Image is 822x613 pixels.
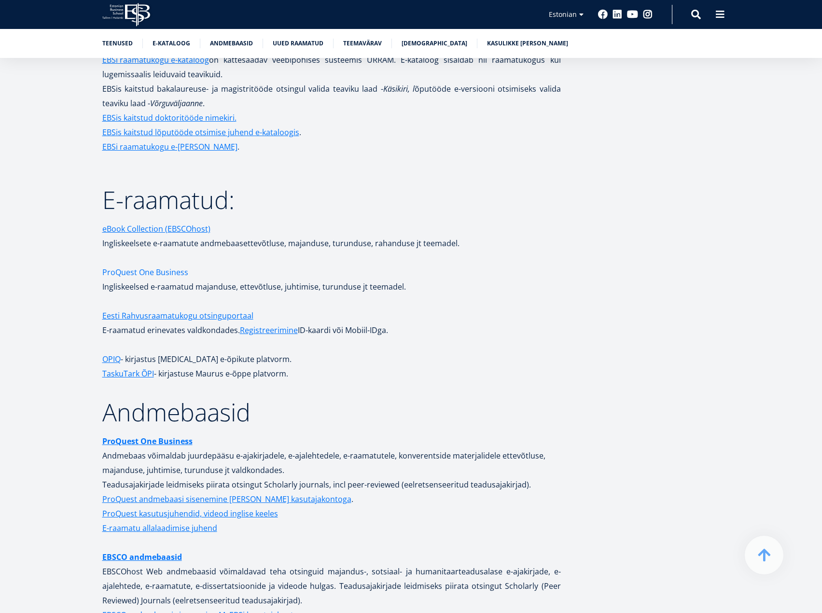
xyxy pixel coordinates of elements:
p: . [102,492,561,506]
a: Kasulikke [PERSON_NAME] [487,39,568,48]
em: Käsikiri, l [383,84,415,94]
p: E-raamatud erinevates valdkondades. ID-kaardi või Mobiil-IDga. [102,308,561,337]
p: - kirjastuse Maurus e-õppe platvorm. [102,366,561,381]
a: Teenused [102,39,133,48]
strong: ProQuest One Business [102,436,193,446]
a: [DEMOGRAPHIC_DATA] [402,39,467,48]
a: Andmebaasid [210,39,253,48]
p: Ingliskeelsete e-raamatute andmebaas ettevõtluse, majanduse, turunduse, rahanduse jt teemadel. [102,222,561,251]
a: Linkedin [613,10,622,19]
a: TaskuTark ÕPI [102,366,154,381]
a: Instagram [643,10,653,19]
em: Võrguväljaanne [150,98,203,109]
p: - kirjastus [MEDICAL_DATA] e-õpikute platvorm. [102,352,561,366]
a: Registreerimine [240,323,298,337]
a: EBSCO andmebaasid [102,550,182,564]
a: E-raamatu allalaadimise juhend [102,521,217,535]
h2: Andmebaasid [102,400,561,424]
a: EBSis kaitstud lõputööde otsimise juhend e-kataloogis [102,125,299,139]
p: on kättesaadav veebipõhises süsteemis URRAM. E-kataloog sisaldab nii raamatukogus kui lugemissaal... [102,53,561,154]
a: Facebook [598,10,608,19]
a: ProQuest kasutusjuhendid, videod inglise keeles [102,506,278,521]
a: Youtube [627,10,638,19]
a: ProQuest One Business [102,434,193,448]
a: EBSi raamatukogu e-[PERSON_NAME] [102,139,237,154]
a: EBSi raamatukogu e-kataloog [102,53,209,67]
a: Teemavärav [343,39,382,48]
a: OPIQ [102,352,121,366]
a: Uued raamatud [273,39,323,48]
h2: E-raamatud: [102,188,561,212]
a: Eesti Rahvusraamatukogu otsinguportaal [102,308,253,323]
a: ProQuest andmebaasi sisenemine [PERSON_NAME] kasutajakontoga [102,492,351,506]
p: Andmebaas võimaldab juurdepääsu e-ajakirjadele, e-ajalehtedele, e-raamatutele, konverentside mate... [102,434,561,492]
a: ProQuest One Business [102,265,188,279]
a: E-kataloog [153,39,190,48]
a: EBSis kaitstud doktoritööde nimekiri. [102,111,237,125]
p: Ingliskeelsed e-raamatud majanduse, ettevõtluse, juhtimise, turunduse jt teemadel. [102,279,561,294]
a: eBook Collection (EBSCOhost) [102,222,210,236]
